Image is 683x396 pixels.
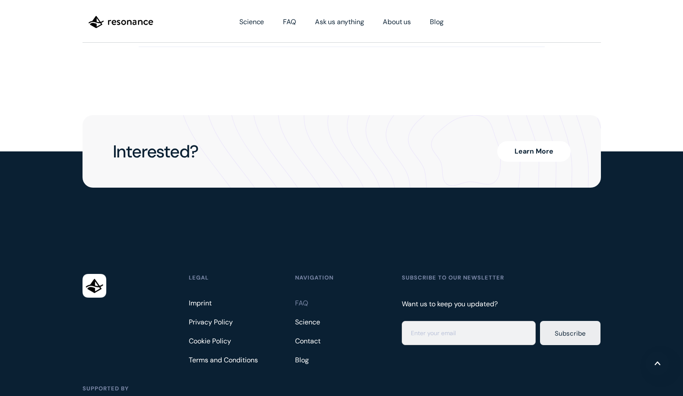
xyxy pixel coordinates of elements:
[295,353,311,367] a: Blog
[189,353,260,367] a: Terms and Conditions
[113,142,198,161] h2: Interested?
[540,321,600,345] input: Subscribe
[497,141,571,162] a: Learn More
[295,315,323,329] a: Science
[420,10,453,34] a: Blog
[189,274,209,282] div: Legal
[230,10,273,34] a: Science
[402,296,500,312] div: Want us to keep you updated?
[305,10,374,34] a: Ask us anything
[295,274,334,282] div: Navigation
[189,315,235,329] a: Privacy Policy
[83,385,601,393] p: Supported By
[189,334,234,348] a: Cookie Policy
[402,274,504,282] div: SUBSCRIBE TO OUR NEWSLETTER
[83,9,159,35] a: home
[373,10,420,34] a: About us
[402,321,601,345] form: Email Form
[189,296,214,310] a: Imprint
[273,10,305,34] a: FAQ
[402,321,536,345] input: Enter your email
[295,296,311,310] a: FAQ
[295,334,323,348] a: Contact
